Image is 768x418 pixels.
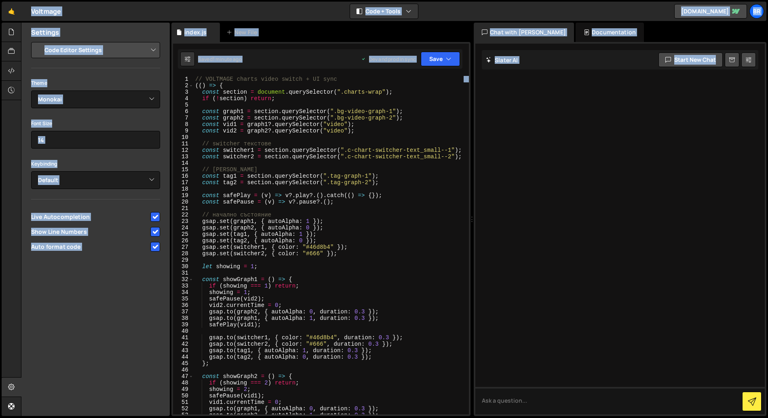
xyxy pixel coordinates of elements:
div: 20 [173,199,194,205]
a: br [749,4,764,19]
div: 8 [173,121,194,128]
div: 25 [173,231,194,237]
div: 1 [173,76,194,82]
div: 13 [173,153,194,160]
div: 29 [173,257,194,263]
a: [DOMAIN_NAME] [674,4,747,19]
div: 12 [173,147,194,153]
div: Dev and prod in sync [361,56,416,63]
div: index.js [184,28,207,36]
div: 37 [173,309,194,315]
div: 1 minute ago [213,56,242,63]
div: New File [226,28,260,36]
div: 48 [173,380,194,386]
button: Start new chat [658,53,723,67]
div: 28 [173,250,194,257]
span: Show Line Numbers [31,228,149,236]
div: 21 [173,205,194,212]
label: Keybinding [31,160,57,168]
div: 38 [173,315,194,321]
span: Auto format code [31,243,149,251]
div: 45 [173,360,194,367]
div: 42 [173,341,194,347]
div: 49 [173,386,194,393]
a: 🤙 [2,2,21,21]
div: 27 [173,244,194,250]
div: 24 [173,225,194,231]
span: Live Autocompletion [31,213,149,221]
div: 33 [173,283,194,289]
div: 18 [173,186,194,192]
button: Save [421,52,460,66]
div: 39 [173,321,194,328]
div: 35 [173,296,194,302]
div: 26 [173,237,194,244]
div: 34 [173,289,194,296]
div: Documentation [576,23,644,42]
div: 14 [173,160,194,166]
div: 43 [173,347,194,354]
div: 9 [173,128,194,134]
div: 17 [173,179,194,186]
div: 22 [173,212,194,218]
div: 40 [173,328,194,334]
div: 2 [173,82,194,89]
div: Saved [198,56,242,63]
div: 44 [173,354,194,360]
div: 10 [173,134,194,141]
div: 32 [173,276,194,283]
div: 30 [173,263,194,270]
div: 31 [173,270,194,276]
div: 16 [173,173,194,179]
div: 7 [173,115,194,121]
div: 3 [173,89,194,95]
div: 41 [173,334,194,341]
div: 19 [173,192,194,199]
label: Font Size [31,120,52,128]
div: 4 [173,95,194,102]
div: 23 [173,218,194,225]
div: 15 [173,166,194,173]
div: 51 [173,399,194,405]
h2: Slater AI [486,56,518,64]
div: 50 [173,393,194,399]
div: 47 [173,373,194,380]
h2: Settings [31,28,59,37]
div: 36 [173,302,194,309]
button: Code + Tools [350,4,418,19]
div: 52 [173,405,194,412]
div: Chat with [PERSON_NAME] [474,23,574,42]
label: Theme [31,79,47,87]
div: Voltmage [31,6,61,16]
div: 6 [173,108,194,115]
div: 5 [173,102,194,108]
div: 46 [173,367,194,373]
div: 11 [173,141,194,147]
